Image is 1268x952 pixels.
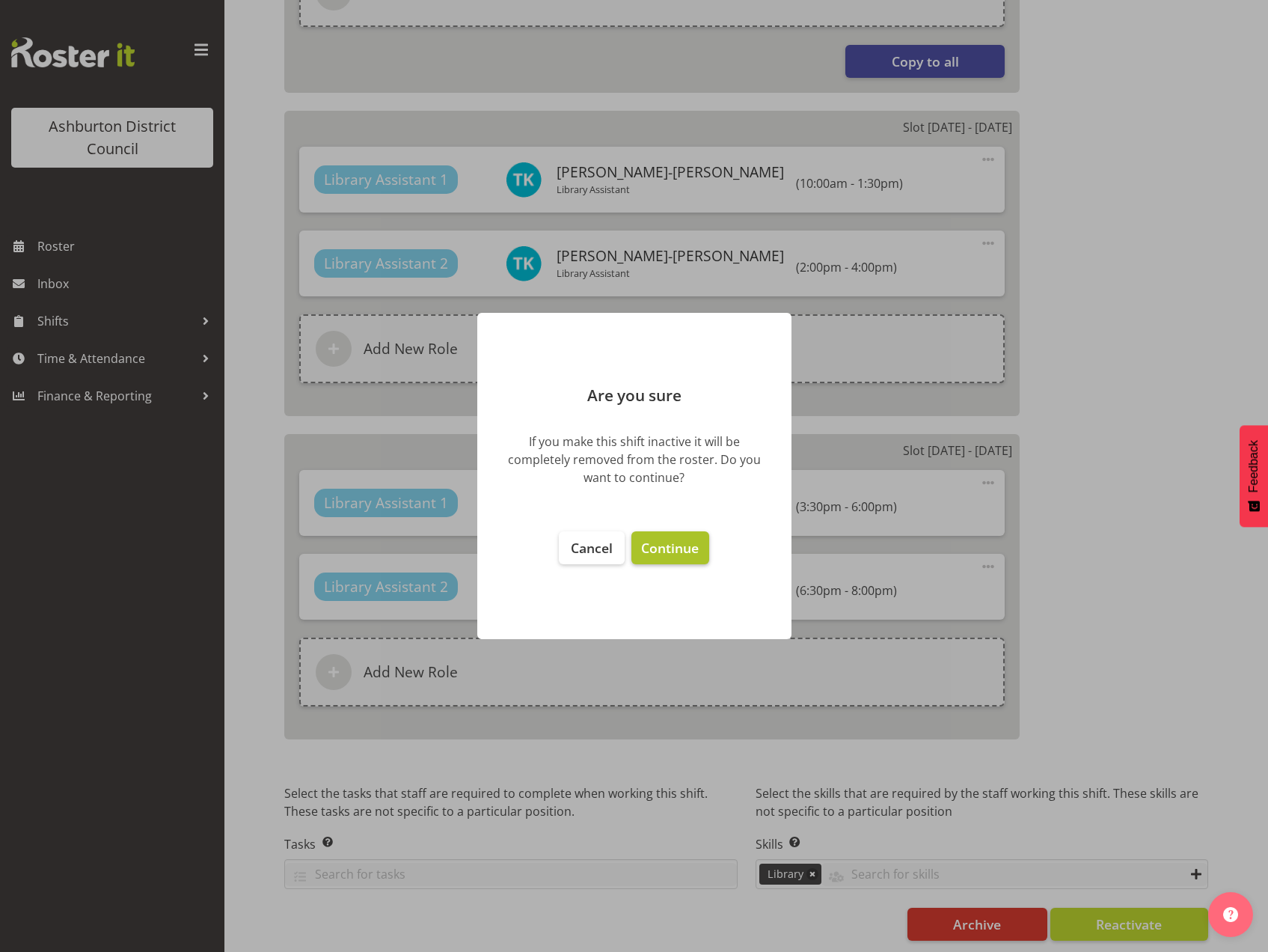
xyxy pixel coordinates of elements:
[1240,425,1268,527] button: Feedback - Show survey
[571,539,613,557] span: Cancel
[631,531,708,564] button: Continue
[1247,440,1261,492] span: Feedback
[1223,907,1238,922] img: help-xxl-2.png
[559,531,625,564] button: Cancel
[492,388,777,403] p: Are you sure
[641,539,699,557] span: Continue
[500,433,769,486] div: If you make this shift inactive it will be completely removed from the roster. Do you want to con...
